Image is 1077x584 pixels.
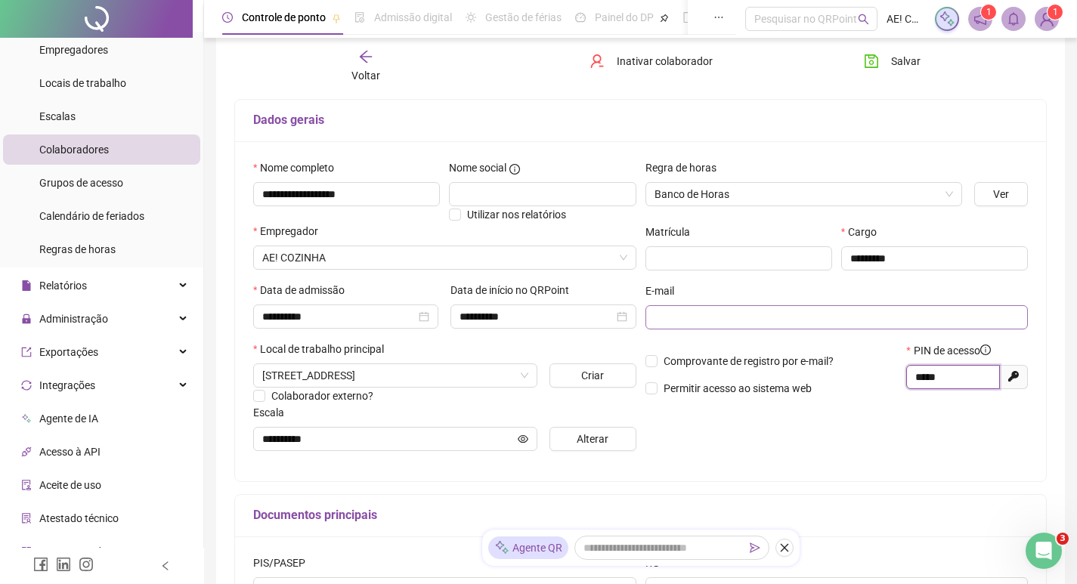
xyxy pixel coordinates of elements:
span: clock-circle [222,12,233,23]
label: PIS/PASEP [253,555,315,571]
img: sparkle-icon.fc2bf0ac1784a2077858766a79e2daf3.svg [939,11,955,27]
span: linkedin [56,557,71,572]
label: Escala [253,404,294,421]
span: 1 [986,7,992,17]
label: Regra de horas [645,159,726,176]
span: Escalas [39,110,76,122]
label: Local de trabalho principal [253,341,394,357]
span: Relatórios [39,280,87,292]
h5: Dados gerais [253,111,1028,129]
span: Painel do DP [595,11,654,23]
div: Agente QR [488,536,568,559]
span: Nome social [449,159,506,176]
sup: 1 [981,5,996,20]
span: Agente de IA [39,413,98,425]
h5: Documentos principais [253,506,1028,524]
span: Exportações [39,346,98,358]
span: RUA AUREA 285 [262,364,528,387]
span: Gerar QRCode [39,545,107,558]
span: 3 [1057,533,1069,545]
img: 12032 [1035,8,1058,30]
span: arrow-left [358,49,373,64]
span: Ver [993,186,1009,202]
span: file-done [354,12,365,23]
button: Alterar [549,427,636,451]
span: Salvar [891,53,921,70]
span: Colaborador externo? [271,390,373,402]
span: pushpin [660,14,669,23]
span: Admissão digital [374,11,452,23]
span: Administração [39,313,108,325]
label: Matrícula [645,224,700,240]
span: save [864,54,879,69]
span: Integrações [39,379,95,391]
span: pushpin [332,14,341,23]
span: export [21,347,32,357]
span: Permitir acesso ao sistema web [664,382,812,394]
label: Cargo [841,224,887,240]
span: Calendário de feriados [39,210,144,222]
span: facebook [33,557,48,572]
span: AE! COZINHA [887,11,926,27]
span: sun [466,12,476,23]
span: Inativar colaborador [617,53,713,70]
span: Colaboradores [39,144,109,156]
span: Atestado técnico [39,512,119,524]
span: notification [973,12,987,26]
span: audit [21,480,32,490]
span: file [21,280,32,291]
img: sparkle-icon.fc2bf0ac1784a2077858766a79e2daf3.svg [494,540,509,556]
span: 1 [1053,7,1058,17]
span: RESTAURANTE FAGUNDES FRANGIONE NEVES [262,246,627,269]
span: send [750,542,760,553]
span: api [21,446,32,457]
span: bell [1007,12,1020,26]
span: info-circle [980,345,991,355]
label: Data de admissão [253,282,354,298]
span: PIN de acesso [914,342,991,359]
button: Ver [974,182,1028,206]
label: Data de início no QRPoint [450,282,579,298]
span: search [858,14,869,25]
span: info-circle [509,164,520,175]
span: eye [518,434,528,444]
span: Voltar [351,70,380,82]
span: Criar [581,367,604,384]
span: solution [21,513,32,524]
span: instagram [79,557,94,572]
span: book [682,12,693,23]
span: user-delete [590,54,605,69]
span: Empregadores [39,44,108,56]
span: dashboard [575,12,586,23]
label: E-mail [645,283,684,299]
span: ellipsis [713,12,724,23]
span: Locais de trabalho [39,77,126,89]
sup: Atualize o seu contato no menu Meus Dados [1048,5,1063,20]
button: Salvar [853,49,932,73]
label: Nome completo [253,159,344,176]
span: Grupos de acesso [39,177,123,189]
label: Empregador [253,223,328,239]
span: Banco de Horas [655,183,953,205]
span: Aceite de uso [39,479,101,491]
iframe: Intercom live chat [1026,533,1062,569]
span: left [160,561,171,571]
span: Utilizar nos relatórios [467,209,566,221]
span: Alterar [577,431,608,447]
span: Comprovante de registro por e-mail? [664,355,834,367]
span: qrcode [21,546,32,557]
button: Inativar colaborador [578,49,724,73]
span: close [779,542,790,553]
span: lock [21,314,32,324]
span: Gestão de férias [485,11,562,23]
button: Criar [549,363,636,388]
span: Regras de horas [39,243,116,255]
span: sync [21,380,32,391]
span: Controle de ponto [242,11,326,23]
span: Acesso à API [39,446,101,458]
